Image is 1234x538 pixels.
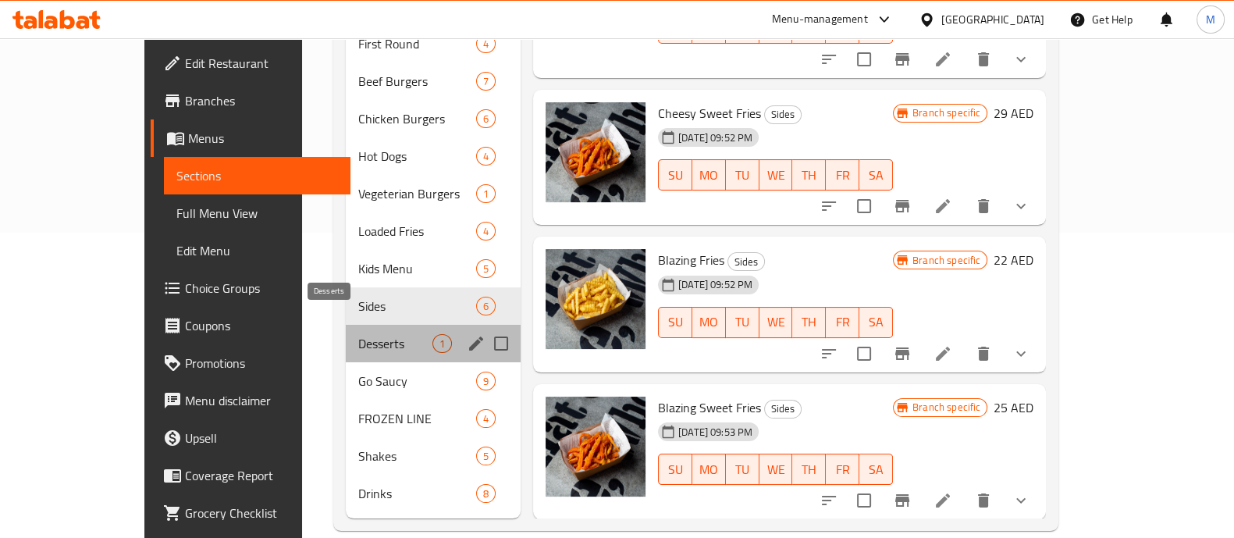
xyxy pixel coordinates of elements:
[759,307,793,338] button: WE
[906,105,987,120] span: Branch specific
[164,232,350,269] a: Edit Menu
[848,337,880,370] span: Select to update
[658,102,761,125] span: Cheesy Sweet Fries
[346,250,521,287] div: Kids Menu5
[826,454,859,485] button: FR
[151,494,350,532] a: Grocery Checklist
[358,147,476,166] span: Hot Dogs
[826,307,859,338] button: FR
[358,297,476,315] span: Sides
[358,222,476,240] span: Loaded Fries
[164,194,350,232] a: Full Menu View
[477,412,495,426] span: 4
[476,409,496,428] div: items
[672,425,759,440] span: [DATE] 09:53 PM
[477,374,495,389] span: 9
[151,457,350,494] a: Coverage Report
[358,372,476,390] span: Go Saucy
[432,334,452,353] div: items
[476,72,496,91] div: items
[476,297,496,315] div: items
[765,105,801,123] span: Sides
[358,409,476,428] span: FROZEN LINE
[151,344,350,382] a: Promotions
[810,482,848,519] button: sort-choices
[832,164,853,187] span: FR
[476,34,496,53] div: items
[699,311,720,333] span: MO
[665,458,686,481] span: SU
[1012,344,1030,363] svg: Show Choices
[866,164,887,187] span: SA
[185,429,338,447] span: Upsell
[477,112,495,126] span: 6
[1206,11,1215,28] span: M
[665,311,686,333] span: SU
[658,396,761,419] span: Blazing Sweet Fries
[884,482,921,519] button: Branch-specific-item
[477,187,495,201] span: 1
[476,259,496,278] div: items
[464,332,488,355] button: edit
[726,307,759,338] button: TU
[358,72,476,91] span: Beef Burgers
[358,34,476,53] span: First Round
[792,454,826,485] button: TH
[346,175,521,212] div: Vegeterian Burgers1
[759,159,793,191] button: WE
[732,164,753,187] span: TU
[832,458,853,481] span: FR
[859,307,893,338] button: SA
[477,37,495,52] span: 4
[151,307,350,344] a: Coupons
[934,197,952,216] a: Edit menu item
[766,164,787,187] span: WE
[766,458,787,481] span: WE
[358,484,476,503] div: Drinks
[965,187,1002,225] button: delete
[151,269,350,307] a: Choice Groups
[965,482,1002,519] button: delete
[859,454,893,485] button: SA
[766,311,787,333] span: WE
[358,109,476,128] span: Chicken Burgers
[1002,187,1040,225] button: show more
[826,159,859,191] button: FR
[906,400,987,415] span: Branch specific
[798,458,820,481] span: TH
[185,54,338,73] span: Edit Restaurant
[792,159,826,191] button: TH
[185,391,338,410] span: Menu disclaimer
[477,224,495,239] span: 4
[358,259,476,278] div: Kids Menu
[726,159,759,191] button: TU
[546,102,645,202] img: Cheesy Sweet Fries
[810,187,848,225] button: sort-choices
[433,337,451,351] span: 1
[476,109,496,128] div: items
[859,159,893,191] button: SA
[732,311,753,333] span: TU
[477,149,495,164] span: 4
[884,335,921,372] button: Branch-specific-item
[346,212,521,250] div: Loaded Fries4
[692,159,726,191] button: MO
[764,105,802,124] div: Sides
[358,184,476,203] div: Vegeterian Burgers
[176,241,338,260] span: Edit Menu
[672,277,759,292] span: [DATE] 09:52 PM
[848,43,880,76] span: Select to update
[358,447,476,465] div: Shakes
[1012,197,1030,216] svg: Show Choices
[810,41,848,78] button: sort-choices
[1012,491,1030,510] svg: Show Choices
[546,397,645,497] img: Blazing Sweet Fries
[151,382,350,419] a: Menu disclaimer
[658,248,724,272] span: Blazing Fries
